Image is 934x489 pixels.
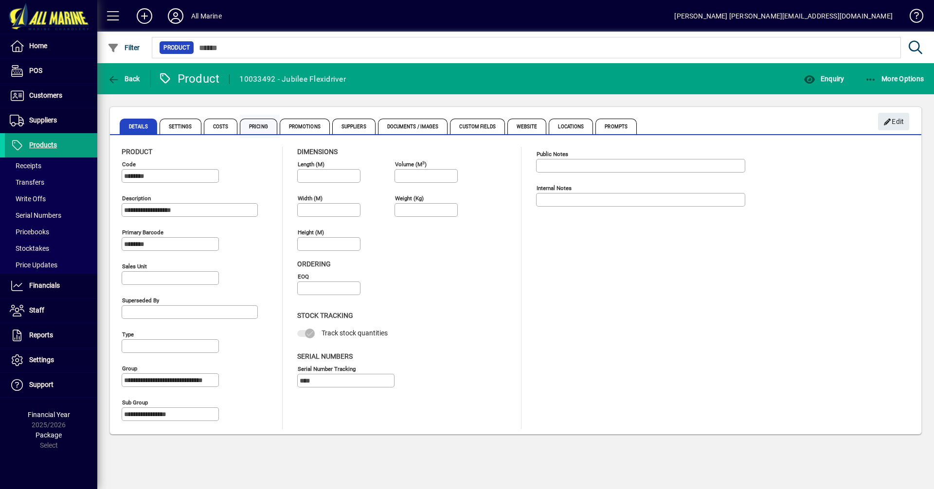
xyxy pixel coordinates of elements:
[878,113,909,130] button: Edit
[507,119,547,134] span: Website
[298,195,323,202] mat-label: Width (m)
[29,306,44,314] span: Staff
[537,185,572,192] mat-label: Internal Notes
[5,373,97,397] a: Support
[108,44,140,52] span: Filter
[29,281,60,289] span: Financials
[804,75,844,83] span: Enquiry
[29,116,57,124] span: Suppliers
[122,148,152,156] span: Product
[5,108,97,133] a: Suppliers
[5,59,97,83] a: POS
[422,160,425,165] sup: 3
[204,119,238,134] span: Costs
[122,399,148,406] mat-label: Sub group
[5,240,97,257] a: Stocktakes
[862,70,927,87] button: More Options
[332,119,376,134] span: Suppliers
[297,312,353,319] span: Stock Tracking
[29,381,54,388] span: Support
[29,141,57,149] span: Products
[5,257,97,273] a: Price Updates
[240,119,277,134] span: Pricing
[163,43,190,52] span: Product
[129,7,160,25] button: Add
[5,274,97,298] a: Financials
[108,75,140,83] span: Back
[160,119,201,134] span: Settings
[298,365,356,372] mat-label: Serial Number tracking
[122,229,163,236] mat-label: Primary barcode
[5,34,97,58] a: Home
[297,148,338,156] span: Dimensions
[158,71,220,87] div: Product
[29,42,47,50] span: Home
[280,119,330,134] span: Promotions
[122,195,151,202] mat-label: Description
[10,228,49,236] span: Pricebooks
[10,162,41,170] span: Receipts
[378,119,448,134] span: Documents / Images
[5,157,97,174] a: Receipts
[595,119,637,134] span: Prompts
[801,70,846,87] button: Enquiry
[105,70,143,87] button: Back
[10,195,46,203] span: Write Offs
[160,7,191,25] button: Profile
[29,356,54,364] span: Settings
[5,174,97,191] a: Transfers
[902,2,922,34] a: Knowledge Base
[10,244,49,252] span: Stocktakes
[10,178,44,186] span: Transfers
[395,195,424,202] mat-label: Weight (Kg)
[122,263,147,270] mat-label: Sales unit
[298,229,324,236] mat-label: Height (m)
[297,352,353,360] span: Serial Numbers
[122,297,159,304] mat-label: Superseded by
[450,119,504,134] span: Custom Fields
[865,75,924,83] span: More Options
[97,70,151,87] app-page-header-button: Back
[395,161,427,168] mat-label: Volume (m )
[10,211,61,219] span: Serial Numbers
[122,331,134,338] mat-label: Type
[5,84,97,108] a: Customers
[29,67,42,74] span: POS
[322,329,388,337] span: Track stock quantities
[120,119,157,134] span: Details
[10,261,57,269] span: Price Updates
[28,411,70,419] span: Financial Year
[883,114,904,130] span: Edit
[5,348,97,372] a: Settings
[29,331,53,339] span: Reports
[5,224,97,240] a: Pricebooks
[29,91,62,99] span: Customers
[5,298,97,323] a: Staff
[674,8,893,24] div: [PERSON_NAME] [PERSON_NAME][EMAIL_ADDRESS][DOMAIN_NAME]
[122,161,136,168] mat-label: Code
[297,260,331,268] span: Ordering
[122,365,137,372] mat-label: Group
[239,71,346,87] div: 10033492 - Jubilee Flexidriver
[5,323,97,348] a: Reports
[298,273,309,280] mat-label: EOQ
[5,191,97,207] a: Write Offs
[298,161,324,168] mat-label: Length (m)
[549,119,593,134] span: Locations
[105,39,143,56] button: Filter
[537,151,568,157] mat-label: Public Notes
[36,431,62,439] span: Package
[191,8,222,24] div: All Marine
[5,207,97,224] a: Serial Numbers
